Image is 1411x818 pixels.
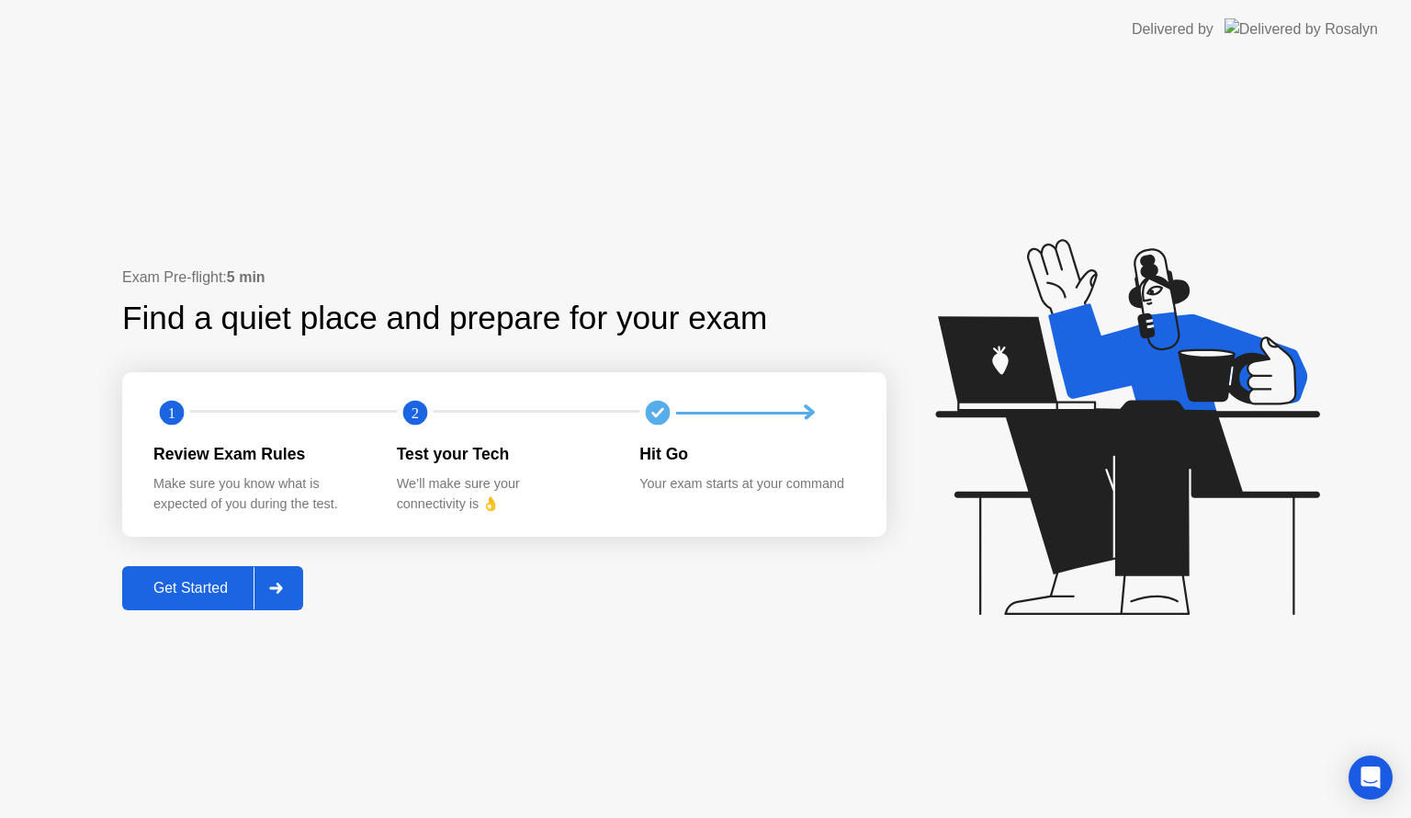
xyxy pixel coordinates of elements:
[412,404,419,422] text: 2
[122,566,303,610] button: Get Started
[153,474,367,514] div: Make sure you know what is expected of you during the test.
[153,442,367,466] div: Review Exam Rules
[1132,18,1213,40] div: Delivered by
[227,269,265,285] b: 5 min
[128,580,254,596] div: Get Started
[1225,18,1378,40] img: Delivered by Rosalyn
[639,474,853,494] div: Your exam starts at your command
[397,442,611,466] div: Test your Tech
[122,267,886,289] div: Exam Pre-flight:
[1349,756,1393,800] div: Open Intercom Messenger
[639,442,853,466] div: Hit Go
[168,404,175,422] text: 1
[122,294,770,343] div: Find a quiet place and prepare for your exam
[397,474,611,514] div: We’ll make sure your connectivity is 👌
